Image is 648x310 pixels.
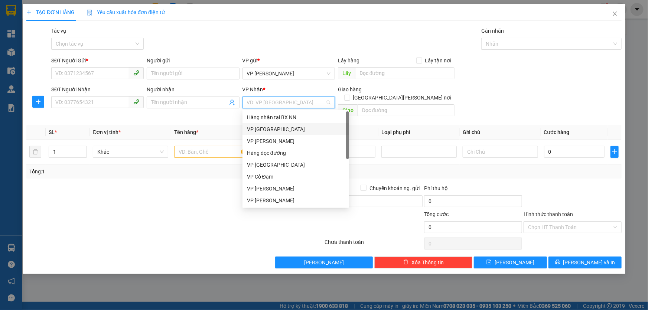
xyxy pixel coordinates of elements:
[69,18,310,27] li: Cổ Đạm, xã [GEOGRAPHIC_DATA], [GEOGRAPHIC_DATA]
[242,123,349,135] div: VP Mỹ Đình
[350,94,455,102] span: [GEOGRAPHIC_DATA][PERSON_NAME] nơi
[242,195,349,206] div: VP Xuân Giang
[403,260,408,265] span: delete
[242,87,263,92] span: VP Nhận
[26,9,75,15] span: TẠO ĐƠN HÀNG
[32,96,44,108] button: plus
[605,4,625,25] button: Close
[324,238,424,251] div: Chưa thanh toán
[242,171,349,183] div: VP Cổ Đạm
[174,129,198,135] span: Tên hàng
[147,56,239,65] div: Người gửi
[133,70,139,76] span: phone
[247,185,345,193] div: VP [PERSON_NAME]
[338,104,358,116] span: Giao
[247,113,345,121] div: Hàng nhận tại BX NN
[242,135,349,147] div: VP Hoàng Liệt
[548,257,622,268] button: printer[PERSON_NAME] và In
[87,9,165,15] span: Yêu cầu xuất hóa đơn điện tử
[304,258,344,267] span: [PERSON_NAME]
[463,146,538,158] input: Ghi Chú
[486,260,492,265] span: save
[229,99,235,105] span: user-add
[247,173,345,181] div: VP Cổ Đạm
[424,184,522,195] div: Phí thu hộ
[612,11,618,17] span: close
[563,258,615,267] span: [PERSON_NAME] và In
[378,125,460,140] th: Loại phụ phí
[247,137,345,145] div: VP [PERSON_NAME]
[33,99,44,105] span: plus
[242,56,335,65] div: VP gửi
[411,258,444,267] span: Xóa Thông tin
[69,27,310,37] li: Hotline: 1900252555
[242,183,349,195] div: VP Cương Gián
[242,111,349,123] div: Hàng nhận tại BX NN
[51,28,66,34] label: Tác vụ
[275,257,373,268] button: [PERSON_NAME]
[174,146,250,158] input: VD: Bàn, Ghế
[338,67,355,79] span: Lấy
[97,146,164,157] span: Khác
[29,167,250,176] div: Tổng: 1
[247,68,330,79] span: VP Xuân Giang
[424,211,449,217] span: Tổng cước
[610,146,619,158] button: plus
[474,257,547,268] button: save[PERSON_NAME]
[147,85,239,94] div: Người nhận
[242,147,349,159] div: Hàng dọc đường
[367,184,423,192] span: Chuyển khoản ng. gửi
[26,10,32,15] span: plus
[544,129,570,135] span: Cước hàng
[51,56,144,65] div: SĐT Người Gửi
[460,125,541,140] th: Ghi chú
[247,125,345,133] div: VP [GEOGRAPHIC_DATA]
[555,260,560,265] span: printer
[481,28,504,34] label: Gán nhãn
[358,104,455,116] input: Dọc đường
[247,196,345,205] div: VP [PERSON_NAME]
[29,146,41,158] button: delete
[524,211,573,217] label: Hình thức thanh toán
[133,99,139,105] span: phone
[93,129,121,135] span: Đơn vị tính
[51,85,144,94] div: SĐT Người Nhận
[247,149,345,157] div: Hàng dọc đường
[611,149,618,155] span: plus
[338,58,359,63] span: Lấy hàng
[49,129,55,135] span: SL
[247,161,345,169] div: VP [GEOGRAPHIC_DATA]
[495,258,534,267] span: [PERSON_NAME]
[9,9,46,46] img: logo.jpg
[374,257,472,268] button: deleteXóa Thông tin
[355,67,455,79] input: Dọc đường
[422,56,455,65] span: Lấy tận nơi
[87,10,92,16] img: icon
[338,87,362,92] span: Giao hàng
[242,159,349,171] div: VP Hà Đông
[9,54,130,66] b: GỬI : VP [PERSON_NAME]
